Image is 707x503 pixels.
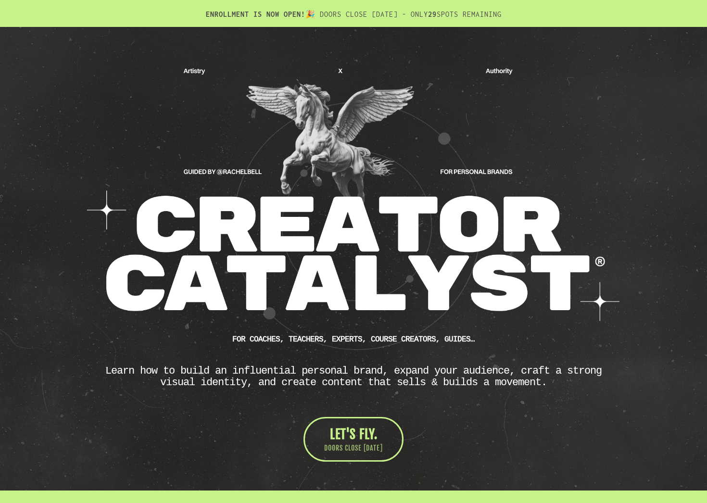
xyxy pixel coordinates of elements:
[324,443,383,453] span: DOORS CLOSE [DATE]
[89,10,618,27] h2: 🎉 DOORS CLOSE [DATE] - ONLY SPOTS REMAINING
[428,10,437,18] b: 29
[303,417,404,462] a: LET'S FLY. DOORS CLOSE [DATE]
[232,335,475,343] b: FOR Coaches, teachers, experts, course creators, guides…
[89,365,618,388] div: Learn how to build an influential personal brand, expand your audience, craft a strong visual ide...
[206,10,305,18] b: ENROLLMENT IS NOW OPEN!
[330,427,378,442] span: LET'S FLY.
